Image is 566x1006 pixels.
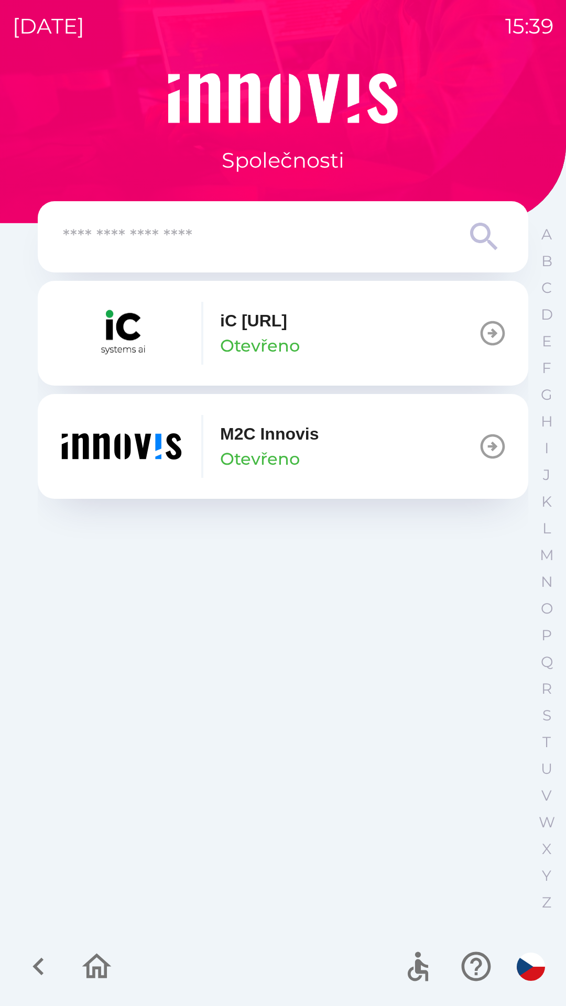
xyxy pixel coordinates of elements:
button: K [534,488,560,515]
img: 0b57a2db-d8c2-416d-bc33-8ae43c84d9d8.png [59,302,184,365]
button: W [534,809,560,836]
p: N [541,573,553,591]
button: C [534,275,560,301]
p: T [542,733,551,751]
p: G [541,386,552,404]
p: K [541,493,552,511]
p: Otevřeno [220,446,300,472]
p: M2C Innovis [220,421,319,446]
button: iC [URL]Otevřeno [38,281,528,386]
p: iC [URL] [220,308,287,333]
p: A [541,225,552,244]
button: H [534,408,560,435]
button: O [534,595,560,622]
p: I [545,439,549,457]
p: M [540,546,554,564]
button: T [534,729,560,756]
button: G [534,381,560,408]
p: [DATE] [13,10,84,42]
p: Společnosti [222,145,344,176]
button: R [534,675,560,702]
button: M2C InnovisOtevřeno [38,394,528,499]
p: C [541,279,552,297]
button: B [534,248,560,275]
p: F [542,359,551,377]
button: A [534,221,560,248]
button: V [534,782,560,809]
img: cs flag [517,953,545,981]
button: N [534,568,560,595]
button: U [534,756,560,782]
button: E [534,328,560,355]
p: U [541,760,552,778]
button: Z [534,889,560,916]
p: X [542,840,551,858]
p: S [542,706,551,725]
button: Y [534,862,560,889]
button: X [534,836,560,862]
p: W [539,813,555,832]
button: D [534,301,560,328]
p: Y [542,867,551,885]
p: L [542,519,551,538]
p: R [541,680,552,698]
p: Z [542,893,551,912]
button: Q [534,649,560,675]
p: Q [541,653,553,671]
p: J [543,466,550,484]
p: P [541,626,552,644]
p: Otevřeno [220,333,300,358]
p: 15:39 [505,10,553,42]
p: E [542,332,552,351]
button: L [534,515,560,542]
button: F [534,355,560,381]
button: P [534,622,560,649]
p: D [541,305,553,324]
button: J [534,462,560,488]
button: I [534,435,560,462]
p: O [541,599,553,618]
p: V [541,786,552,805]
img: Logo [38,73,528,124]
button: S [534,702,560,729]
p: B [541,252,552,270]
p: H [541,412,553,431]
img: ef454dd6-c04b-4b09-86fc-253a1223f7b7.png [59,415,184,478]
button: M [534,542,560,568]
